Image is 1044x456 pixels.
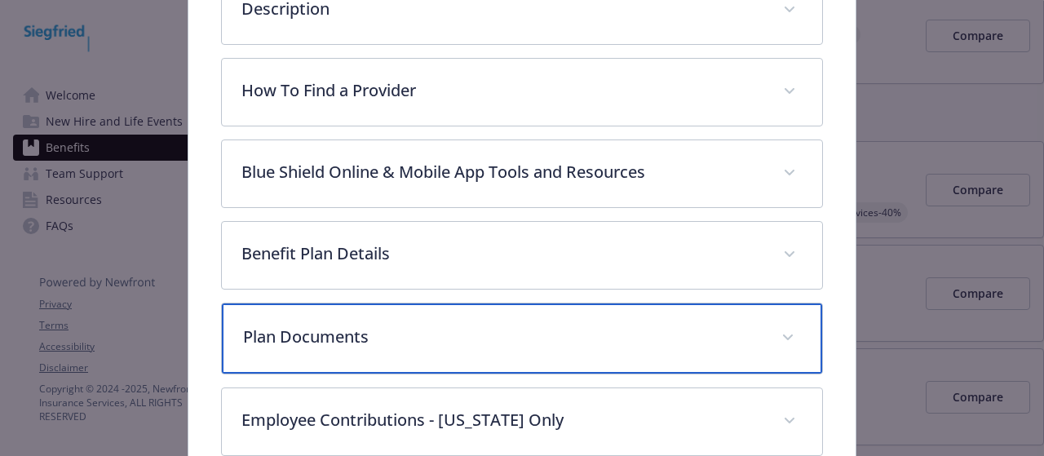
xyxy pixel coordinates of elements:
[222,140,821,207] div: Blue Shield Online & Mobile App Tools and Resources
[241,408,763,432] p: Employee Contributions - [US_STATE] Only
[243,325,761,349] p: Plan Documents
[241,78,763,103] p: How To Find a Provider
[222,388,821,455] div: Employee Contributions - [US_STATE] Only
[241,160,763,184] p: Blue Shield Online & Mobile App Tools and Resources
[222,59,821,126] div: How To Find a Provider
[241,241,763,266] p: Benefit Plan Details
[222,303,821,374] div: Plan Documents
[222,222,821,289] div: Benefit Plan Details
